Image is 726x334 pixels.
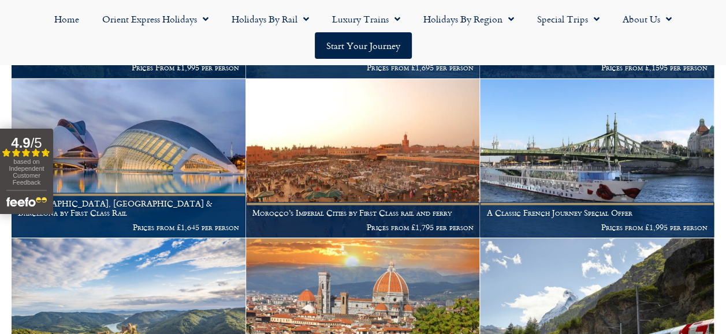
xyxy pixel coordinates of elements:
[246,79,481,238] a: Morocco’s Imperial Cities by First Class rail and ferry Prices from £1,795 per person
[412,6,526,32] a: Holidays by Region
[91,6,220,32] a: Orient Express Holidays
[18,198,239,217] h1: [GEOGRAPHIC_DATA], [GEOGRAPHIC_DATA] & Barcelona by First Class Rail
[18,62,239,72] p: Prices From £1,995 per person
[486,62,708,72] p: Prices from £,1595 per person
[252,208,474,217] h1: Morocco’s Imperial Cities by First Class rail and ferry
[611,6,683,32] a: About Us
[526,6,611,32] a: Special Trips
[486,222,708,231] p: Prices from £1,995 per person
[486,208,708,217] h1: A Classic French Journey Special Offer
[18,222,239,231] p: Prices from £1,645 per person
[252,62,474,72] p: Prices from £1,695 per person
[43,6,91,32] a: Home
[480,79,714,238] a: A Classic French Journey Special Offer Prices from £1,995 per person
[252,222,474,231] p: Prices from £1,795 per person
[6,6,720,59] nav: Menu
[12,79,246,238] a: [GEOGRAPHIC_DATA], [GEOGRAPHIC_DATA] & Barcelona by First Class Rail Prices from £1,645 per person
[220,6,321,32] a: Holidays by Rail
[315,32,412,59] a: Start your Journey
[321,6,412,32] a: Luxury Trains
